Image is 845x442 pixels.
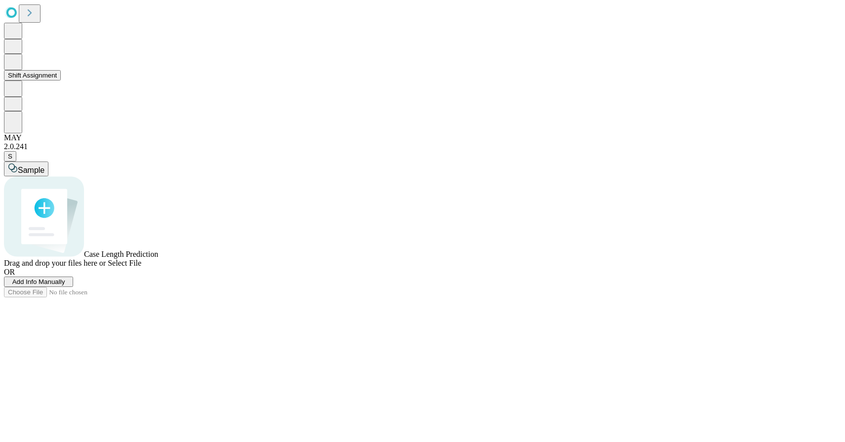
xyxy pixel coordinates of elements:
span: Case Length Prediction [84,250,158,258]
div: 2.0.241 [4,142,841,151]
div: MAY [4,133,841,142]
span: Drag and drop your files here or [4,259,106,267]
span: Add Info Manually [12,278,65,285]
button: S [4,151,16,161]
span: S [8,153,12,160]
span: Select File [108,259,141,267]
span: OR [4,268,15,276]
button: Sample [4,161,48,176]
button: Shift Assignment [4,70,61,80]
span: Sample [18,166,44,174]
button: Add Info Manually [4,277,73,287]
